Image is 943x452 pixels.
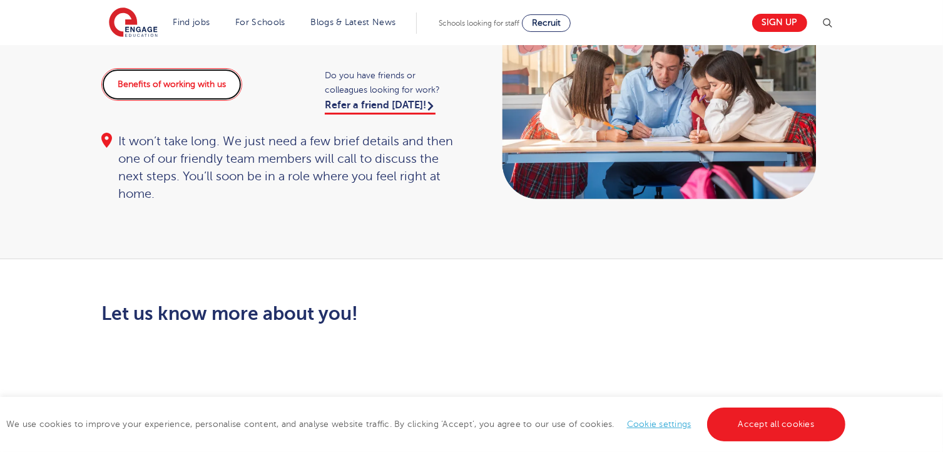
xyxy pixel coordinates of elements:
[325,68,459,97] span: Do you have friends or colleagues looking for work?
[325,100,436,115] a: Refer a friend [DATE]!
[752,14,807,32] a: Sign up
[101,303,589,324] h2: Let us know more about you!
[235,18,285,27] a: For Schools
[109,8,158,39] img: Engage Education
[707,408,846,441] a: Accept all cookies
[6,419,849,429] span: We use cookies to improve your experience, personalise content, and analyse website traffic. By c...
[522,14,571,32] a: Recruit
[101,133,459,203] div: It won’t take long. We just need a few brief details and then one of our friendly team members wi...
[627,419,691,429] a: Cookie settings
[311,18,396,27] a: Blogs & Latest News
[173,18,210,27] a: Find jobs
[101,68,242,101] a: Benefits of working with us
[532,18,561,28] span: Recruit
[439,19,519,28] span: Schools looking for staff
